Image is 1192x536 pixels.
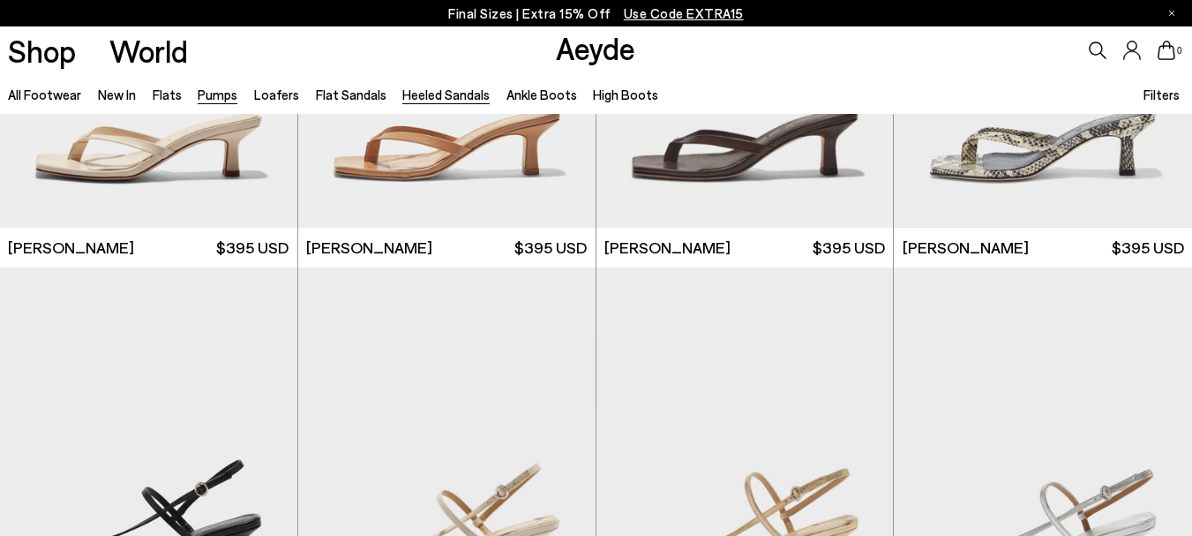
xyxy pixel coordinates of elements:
[98,87,136,102] a: New In
[514,237,587,259] span: $395 USD
[506,87,577,102] a: Ankle Boots
[1175,46,1184,56] span: 0
[153,87,182,102] a: Flats
[316,87,386,102] a: Flat Sandals
[109,35,188,66] a: World
[1143,87,1180,102] span: Filters
[1158,41,1175,60] a: 0
[903,237,1029,259] span: [PERSON_NAME]
[216,237,289,259] span: $395 USD
[894,228,1192,268] a: [PERSON_NAME] $395 USD
[8,35,76,66] a: Shop
[198,87,237,102] a: Pumps
[8,237,134,259] span: [PERSON_NAME]
[593,87,658,102] a: High Boots
[306,237,432,259] span: [PERSON_NAME]
[604,237,731,259] span: [PERSON_NAME]
[8,87,81,102] a: All Footwear
[402,87,490,102] a: Heeled Sandals
[624,5,744,21] span: Navigate to /collections/ss25-final-sizes
[298,228,596,268] a: [PERSON_NAME] $395 USD
[448,3,744,25] p: Final Sizes | Extra 15% Off
[556,29,635,66] a: Aeyde
[254,87,299,102] a: Loafers
[813,237,885,259] span: $395 USD
[596,228,894,268] a: [PERSON_NAME] $395 USD
[1112,237,1184,259] span: $395 USD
